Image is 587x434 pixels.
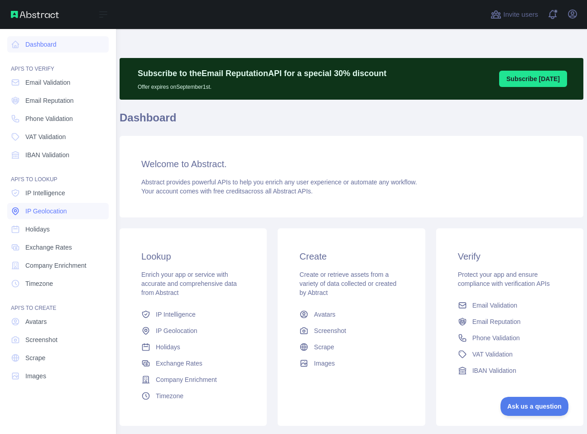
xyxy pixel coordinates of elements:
[25,279,53,288] span: Timezone
[7,203,109,219] a: IP Geolocation
[138,306,249,323] a: IP Intelligence
[25,78,70,87] span: Email Validation
[138,355,249,371] a: Exchange Rates
[314,310,335,319] span: Avatars
[141,178,417,186] span: Abstract provides powerful APIs to help you enrich any user experience or automate any workflow.
[454,313,565,330] a: Email Reputation
[7,111,109,127] a: Phone Validation
[25,261,87,270] span: Company Enrichment
[7,185,109,201] a: IP Intelligence
[7,239,109,256] a: Exchange Rates
[7,350,109,366] a: Scrape
[25,353,45,362] span: Scrape
[7,294,109,312] div: API'S TO CREATE
[25,132,66,141] span: VAT Validation
[141,188,313,195] span: Your account comes with across all Abstract APIs.
[7,165,109,183] div: API'S TO LOOKUP
[472,366,516,375] span: IBAN Validation
[7,54,109,72] div: API'S TO VERIFY
[7,313,109,330] a: Avatars
[499,71,567,87] button: Subscribe [DATE]
[156,375,217,384] span: Company Enrichment
[156,391,183,400] span: Timezone
[11,11,59,18] img: Abstract API
[296,339,407,355] a: Scrape
[141,271,237,296] span: Enrich your app or service with accurate and comprehensive data from Abstract
[7,257,109,274] a: Company Enrichment
[299,271,396,296] span: Create or retrieve assets from a variety of data collected or created by Abtract
[7,221,109,237] a: Holidays
[138,67,386,80] p: Subscribe to the Email Reputation API for a special 30 % discount
[25,371,46,381] span: Images
[25,225,50,234] span: Holidays
[472,333,520,342] span: Phone Validation
[138,371,249,388] a: Company Enrichment
[25,96,74,105] span: Email Reputation
[25,335,58,344] span: Screenshot
[454,362,565,379] a: IBAN Validation
[25,243,72,252] span: Exchange Rates
[7,275,109,292] a: Timezone
[472,301,517,310] span: Email Validation
[458,271,550,287] span: Protect your app and ensure compliance with verification APIs
[296,323,407,339] a: Screenshot
[7,129,109,145] a: VAT Validation
[7,36,109,53] a: Dashboard
[25,188,65,198] span: IP Intelligence
[141,158,562,170] h3: Welcome to Abstract.
[25,207,67,216] span: IP Geolocation
[454,346,565,362] a: VAT Validation
[141,250,245,263] h3: Lookup
[25,114,73,123] span: Phone Validation
[472,350,513,359] span: VAT Validation
[156,326,197,335] span: IP Geolocation
[156,359,202,368] span: Exchange Rates
[472,317,521,326] span: Email Reputation
[213,188,245,195] span: free credits
[454,330,565,346] a: Phone Validation
[458,250,562,263] h3: Verify
[500,397,569,416] iframe: Toggle Customer Support
[296,355,407,371] a: Images
[454,297,565,313] a: Email Validation
[7,332,109,348] a: Screenshot
[296,306,407,323] a: Avatars
[25,150,69,159] span: IBAN Validation
[138,80,386,91] p: Offer expires on September 1st.
[120,111,583,132] h1: Dashboard
[138,339,249,355] a: Holidays
[7,368,109,384] a: Images
[299,250,403,263] h3: Create
[156,342,180,352] span: Holidays
[489,7,540,22] button: Invite users
[503,10,538,20] span: Invite users
[25,317,47,326] span: Avatars
[7,147,109,163] a: IBAN Validation
[7,92,109,109] a: Email Reputation
[138,388,249,404] a: Timezone
[314,326,346,335] span: Screenshot
[138,323,249,339] a: IP Geolocation
[156,310,196,319] span: IP Intelligence
[7,74,109,91] a: Email Validation
[314,359,335,368] span: Images
[314,342,334,352] span: Scrape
